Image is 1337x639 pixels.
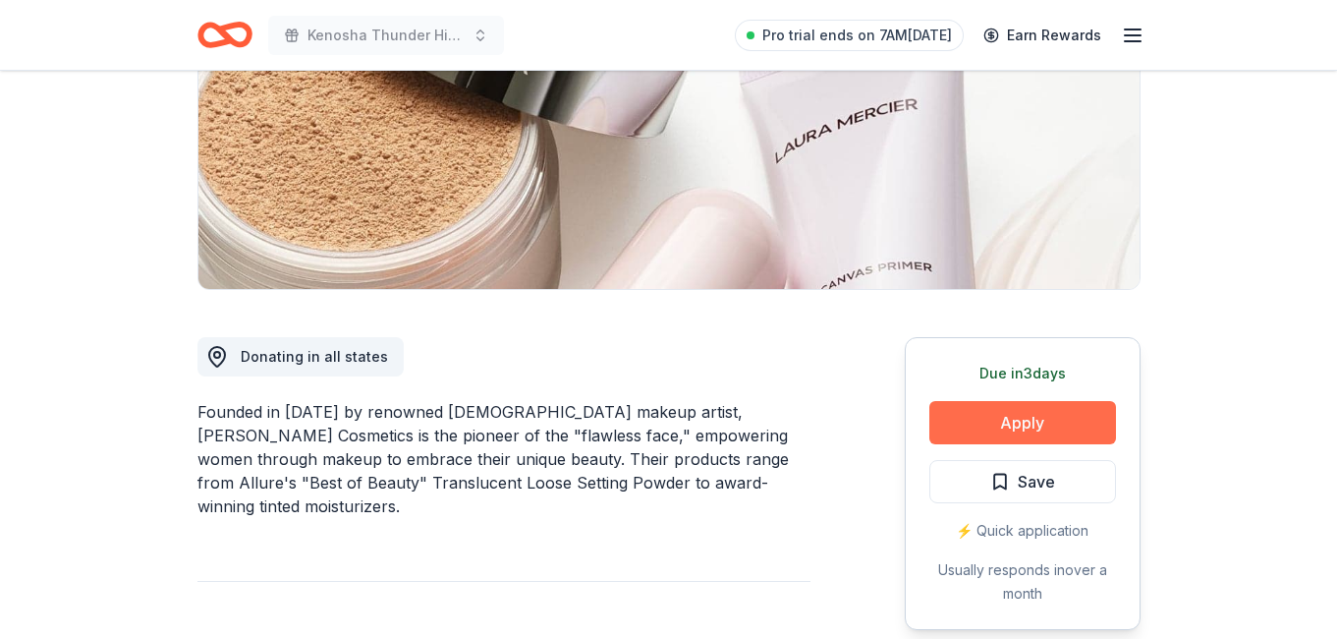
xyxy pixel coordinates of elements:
span: Pro trial ends on 7AM[DATE] [762,24,952,47]
a: Pro trial ends on 7AM[DATE] [735,20,964,51]
span: Kenosha Thunder High School Hockey Team Fundraiser [307,24,465,47]
a: Earn Rewards [972,18,1113,53]
span: Donating in all states [241,348,388,365]
div: ⚡️ Quick application [929,519,1116,543]
div: Founded in [DATE] by renowned [DEMOGRAPHIC_DATA] makeup artist, [PERSON_NAME] Cosmetics is the pi... [197,400,810,518]
button: Kenosha Thunder High School Hockey Team Fundraiser [268,16,504,55]
span: Save [1018,469,1055,494]
button: Apply [929,401,1116,444]
a: Home [197,12,252,58]
button: Save [929,460,1116,503]
div: Usually responds in over a month [929,558,1116,606]
div: Due in 3 days [929,362,1116,385]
